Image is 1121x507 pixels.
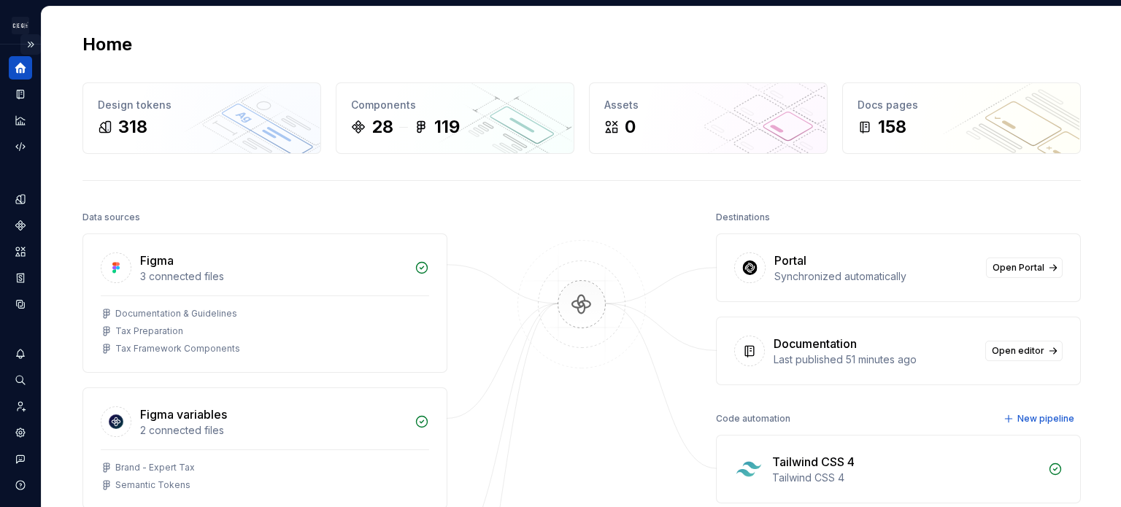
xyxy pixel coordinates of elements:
[118,115,147,139] div: 318
[9,293,32,316] a: Data sources
[604,98,812,112] div: Assets
[774,352,976,367] div: Last published 51 minutes ago
[20,34,41,55] button: Expand sidebar
[842,82,1081,154] a: Docs pages158
[98,98,306,112] div: Design tokens
[336,82,574,154] a: Components28119
[115,308,237,320] div: Documentation & Guidelines
[9,266,32,290] a: Storybook stories
[351,98,559,112] div: Components
[9,82,32,106] a: Documentation
[9,135,32,158] a: Code automation
[858,98,1066,112] div: Docs pages
[371,115,393,139] div: 28
[140,423,406,438] div: 2 connected files
[716,207,770,228] div: Destinations
[774,335,857,352] div: Documentation
[434,115,460,139] div: 119
[82,33,132,56] h2: Home
[774,269,977,284] div: Synchronized automatically
[985,341,1063,361] a: Open editor
[716,409,790,429] div: Code automation
[115,343,240,355] div: Tax Framework Components
[140,252,174,269] div: Figma
[993,262,1044,274] span: Open Portal
[9,240,32,263] a: Assets
[772,471,1039,485] div: Tailwind CSS 4
[878,115,906,139] div: 158
[9,187,32,211] a: Design tokens
[774,252,806,269] div: Portal
[9,214,32,237] a: Components
[140,406,227,423] div: Figma variables
[12,17,29,34] img: 572984b3-56a8-419d-98bc-7b186c70b928.png
[115,325,183,337] div: Tax Preparation
[9,421,32,444] a: Settings
[9,109,32,132] a: Analytics
[115,479,190,491] div: Semantic Tokens
[140,269,406,284] div: 3 connected files
[115,462,195,473] div: Brand - Expert Tax
[9,56,32,80] a: Home
[992,345,1044,357] span: Open editor
[9,368,32,392] button: Search ⌘K
[9,447,32,471] button: Contact support
[9,342,32,365] button: Notifications
[589,82,828,154] a: Assets0
[9,395,32,418] a: Invite team
[772,453,855,471] div: Tailwind CSS 4
[1017,413,1074,425] span: New pipeline
[82,207,140,228] div: Data sources
[625,115,636,139] div: 0
[999,409,1081,429] button: New pipeline
[82,233,447,373] a: Figma3 connected filesDocumentation & GuidelinesTax PreparationTax Framework Components
[82,82,321,154] a: Design tokens318
[986,258,1063,278] a: Open Portal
